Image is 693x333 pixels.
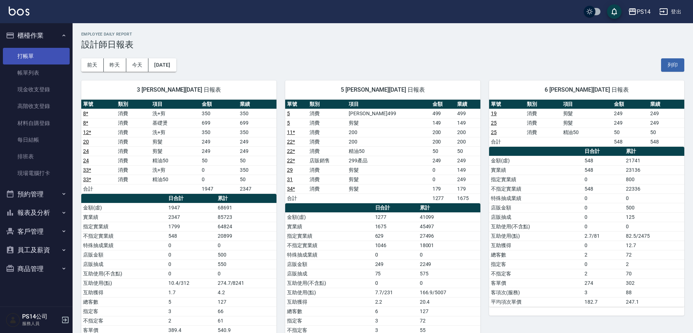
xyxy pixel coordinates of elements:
[347,109,430,118] td: [PERSON_NAME]499
[287,120,290,126] a: 5
[3,26,70,45] button: 櫃檯作業
[418,316,480,325] td: 72
[116,109,151,118] td: 消費
[216,288,276,297] td: 4.2
[200,165,238,175] td: 0
[308,109,347,118] td: 消費
[373,307,418,316] td: 6
[489,241,583,250] td: 互助獲得
[200,137,238,146] td: 249
[167,288,216,297] td: 1.7
[489,137,525,146] td: 合計
[216,297,276,307] td: 127
[216,203,276,212] td: 68691
[81,32,684,37] h2: Employee Daily Report
[583,203,624,212] td: 0
[3,98,70,115] a: 高階收支登錄
[624,184,684,193] td: 22336
[285,231,373,241] td: 指定實業績
[116,118,151,128] td: 消費
[612,118,648,128] td: 249
[489,193,583,203] td: 特殊抽成業績
[583,278,624,288] td: 274
[583,250,624,259] td: 2
[624,297,684,307] td: 247.1
[373,259,418,269] td: 249
[294,86,472,93] span: 5 [PERSON_NAME][DATE] 日報表
[167,241,216,250] td: 0
[238,118,276,128] td: 699
[624,156,684,165] td: 21741
[624,250,684,259] td: 72
[216,259,276,269] td: 550
[347,100,430,109] th: 項目
[287,176,293,182] a: 31
[373,288,418,297] td: 7.7/231
[624,288,684,297] td: 88
[455,109,480,118] td: 499
[308,146,347,156] td: 消費
[455,100,480,109] th: 業績
[167,194,216,203] th: 日合計
[347,146,430,156] td: 精油50
[285,278,373,288] td: 互助使用(不含點)
[216,250,276,259] td: 500
[216,212,276,222] td: 85723
[624,212,684,222] td: 125
[167,316,216,325] td: 2
[116,146,151,156] td: 消費
[583,175,624,184] td: 0
[90,86,268,93] span: 3 [PERSON_NAME][DATE] 日報表
[431,175,456,184] td: 0
[22,320,59,327] p: 服務人員
[3,203,70,222] button: 報表及分析
[418,222,480,231] td: 45497
[285,269,373,278] td: 店販抽成
[308,165,347,175] td: 消費
[373,222,418,231] td: 1675
[637,7,651,16] div: PS14
[561,100,612,109] th: 項目
[6,313,20,327] img: Person
[238,109,276,118] td: 350
[489,212,583,222] td: 店販抽成
[373,297,418,307] td: 2.2
[238,100,276,109] th: 業績
[216,316,276,325] td: 61
[648,109,684,118] td: 249
[216,307,276,316] td: 66
[612,109,648,118] td: 249
[583,184,624,193] td: 548
[200,128,238,137] td: 350
[3,64,70,81] a: 帳單列表
[285,222,373,231] td: 實業績
[81,241,167,250] td: 特殊抽成業績
[81,212,167,222] td: 實業績
[418,231,480,241] td: 27496
[238,184,276,193] td: 2347
[238,156,276,165] td: 50
[431,165,456,175] td: 0
[81,278,167,288] td: 互助使用(點)
[3,222,70,241] button: 客戶管理
[624,203,684,212] td: 500
[151,146,200,156] td: 剪髮
[489,100,525,109] th: 單號
[238,146,276,156] td: 249
[151,118,200,128] td: 基礎燙
[583,259,624,269] td: 0
[489,203,583,212] td: 店販金額
[167,222,216,231] td: 1799
[455,128,480,137] td: 200
[200,184,238,193] td: 1947
[648,118,684,128] td: 249
[81,288,167,297] td: 互助獲得
[81,250,167,259] td: 店販金額
[200,100,238,109] th: 金額
[418,269,480,278] td: 575
[167,259,216,269] td: 0
[238,165,276,175] td: 350
[525,128,561,137] td: 消費
[489,297,583,307] td: 平均項次單價
[81,184,116,193] td: 合計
